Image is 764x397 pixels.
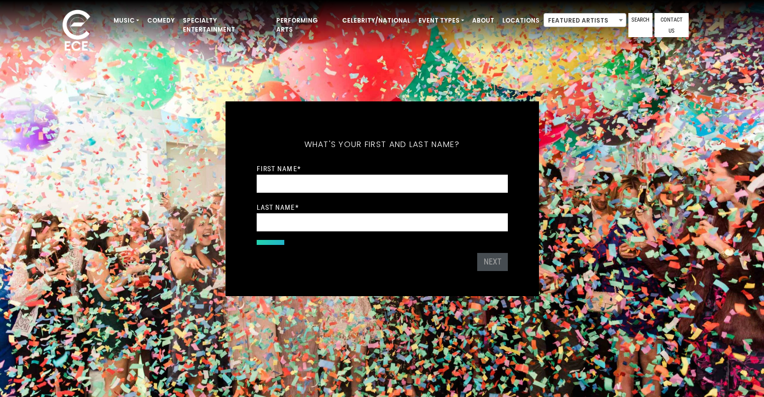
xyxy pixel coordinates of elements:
a: Performing Arts [272,12,338,38]
a: Contact Us [654,13,689,37]
img: ece_new_logo_whitev2-1.png [51,7,101,56]
a: Specialty Entertainment [179,12,272,38]
a: About [468,12,498,29]
span: Featured Artists [544,14,626,28]
h5: What's your first and last name? [257,126,508,163]
label: First Name [257,164,301,173]
a: Search [628,13,652,37]
a: Comedy [143,12,179,29]
a: Celebrity/National [338,12,414,29]
label: Last Name [257,203,299,212]
a: Locations [498,12,543,29]
a: Music [110,12,143,29]
a: Event Types [414,12,468,29]
span: Featured Artists [543,13,626,27]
